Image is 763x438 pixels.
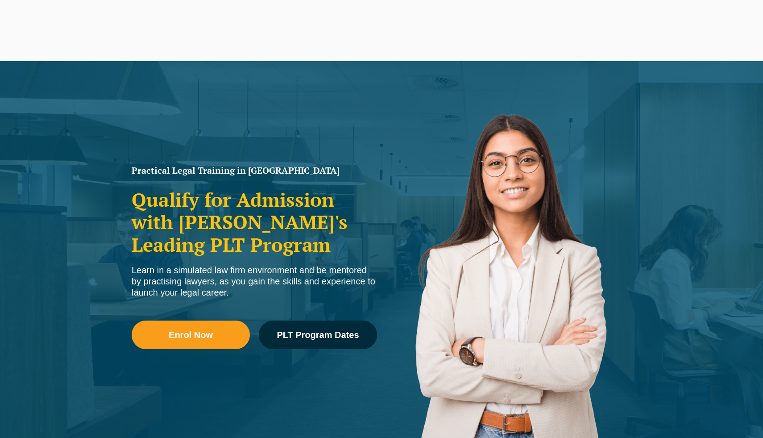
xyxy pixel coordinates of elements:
[132,188,377,256] h2: Qualify for Admission with [PERSON_NAME]'s Leading PLT Program
[277,330,359,339] span: PLT Program Dates
[132,321,250,349] a: Enrol Now
[169,330,213,339] span: Enrol Now
[259,321,377,349] a: PLT Program Dates
[132,265,377,298] div: Learn in a simulated law firm environment and be mentored by practising lawyers, as you gain the ...
[132,166,377,175] h1: Practical Legal Training in [GEOGRAPHIC_DATA]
